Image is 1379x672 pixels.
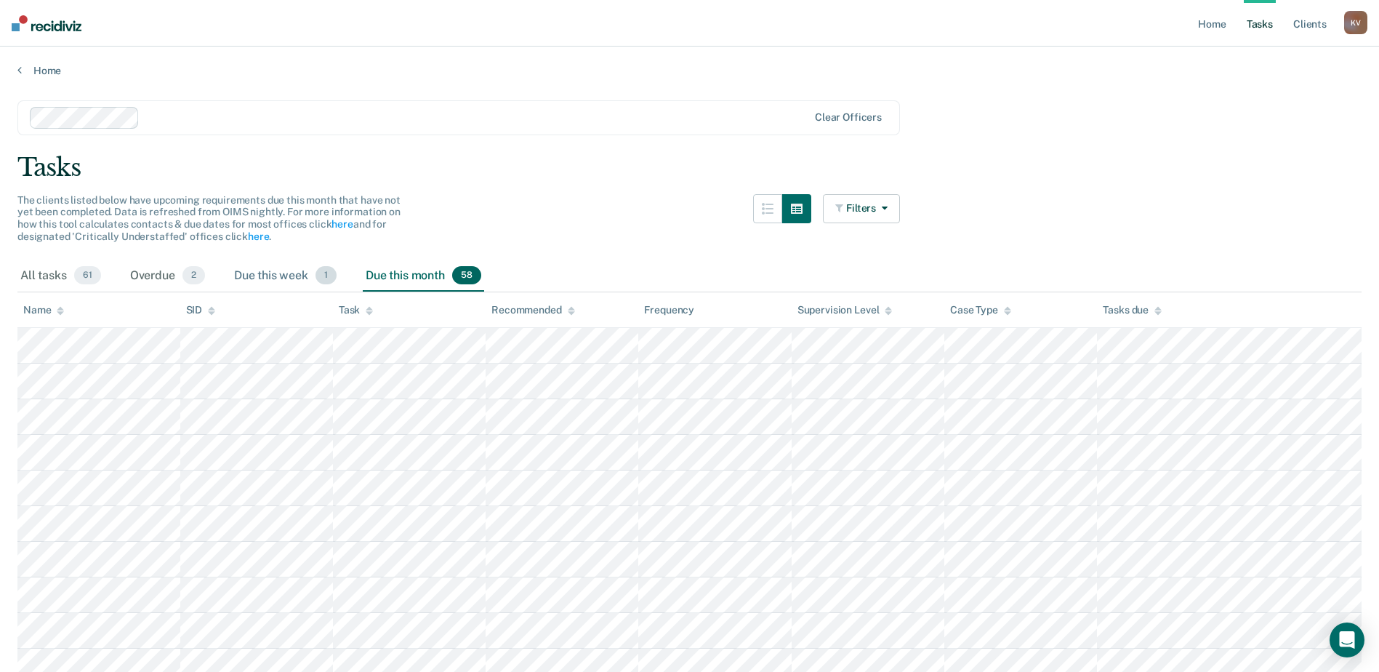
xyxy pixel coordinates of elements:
span: 58 [452,266,481,285]
div: Tasks due [1103,304,1162,316]
div: Supervision Level [797,304,893,316]
div: Due this month58 [363,260,484,292]
div: Task [339,304,373,316]
img: Recidiviz [12,15,81,31]
div: Name [23,304,64,316]
div: Recommended [491,304,574,316]
div: K V [1344,11,1367,34]
div: Case Type [950,304,1011,316]
div: SID [186,304,216,316]
a: here [248,231,269,242]
div: Overdue2 [127,260,208,292]
a: here [331,218,353,230]
div: Clear officers [815,111,882,124]
button: Filters [823,194,900,223]
button: KV [1344,11,1367,34]
span: 61 [74,266,101,285]
div: Due this week1 [231,260,339,292]
div: Open Intercom Messenger [1330,623,1364,657]
div: All tasks61 [17,260,104,292]
span: 1 [315,266,337,285]
a: Home [17,64,1362,77]
div: Tasks [17,153,1362,183]
div: Frequency [644,304,694,316]
span: The clients listed below have upcoming requirements due this month that have not yet been complet... [17,194,401,242]
span: 2 [182,266,205,285]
